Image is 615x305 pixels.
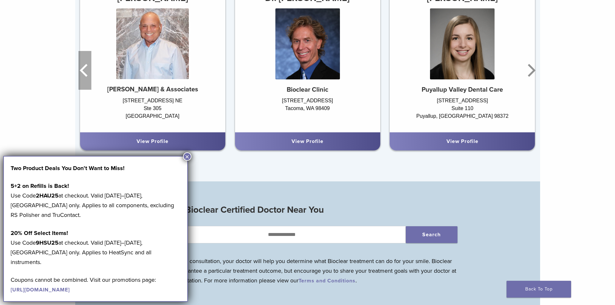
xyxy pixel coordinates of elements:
[158,202,457,218] h3: Find a Bioclear Certified Doctor Near You
[287,86,328,94] strong: Bioclear Clinic
[11,181,180,220] p: Use Code at checkout. Valid [DATE]–[DATE], [GEOGRAPHIC_DATA] only. Applies to all components, exc...
[422,86,503,94] strong: Puyallup Valley Dental Care
[137,138,169,145] a: View Profile
[11,287,70,293] a: [URL][DOMAIN_NAME]
[11,182,69,189] strong: 5+2 on Refills is Back!
[158,256,457,285] p: During your consultation, your doctor will help you determine what Bioclear treatment can do for ...
[390,97,535,126] div: [STREET_ADDRESS] Suite 110 Puyallup, [GEOGRAPHIC_DATA] 98372
[235,97,380,126] div: [STREET_ADDRESS] Tacoma, WA 98409
[406,226,457,243] button: Search
[430,8,495,79] img: Dr. Chelsea Momany
[78,51,91,90] button: Previous
[11,228,180,267] p: Use Code at checkout. Valid [DATE]–[DATE], [GEOGRAPHIC_DATA] only. Applies to HeatSync and all in...
[507,281,571,298] a: Back To Top
[11,165,125,172] strong: Two Product Deals You Don’t Want to Miss!
[36,192,58,199] strong: 2HAU25
[116,8,189,79] img: Dr. James Rosenwald
[36,239,58,246] strong: 9HSU25
[107,86,198,93] strong: [PERSON_NAME] & Associates
[183,152,191,161] button: Close
[446,138,478,145] a: View Profile
[80,97,225,126] div: [STREET_ADDRESS] NE Ste 305 [GEOGRAPHIC_DATA]
[11,275,180,294] p: Coupons cannot be combined. Visit our promotions page:
[11,229,68,237] strong: 20% Off Select Items!
[275,8,340,79] img: Dr. David Clark
[292,138,323,145] a: View Profile
[524,51,537,90] button: Next
[299,278,355,284] a: Terms and Conditions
